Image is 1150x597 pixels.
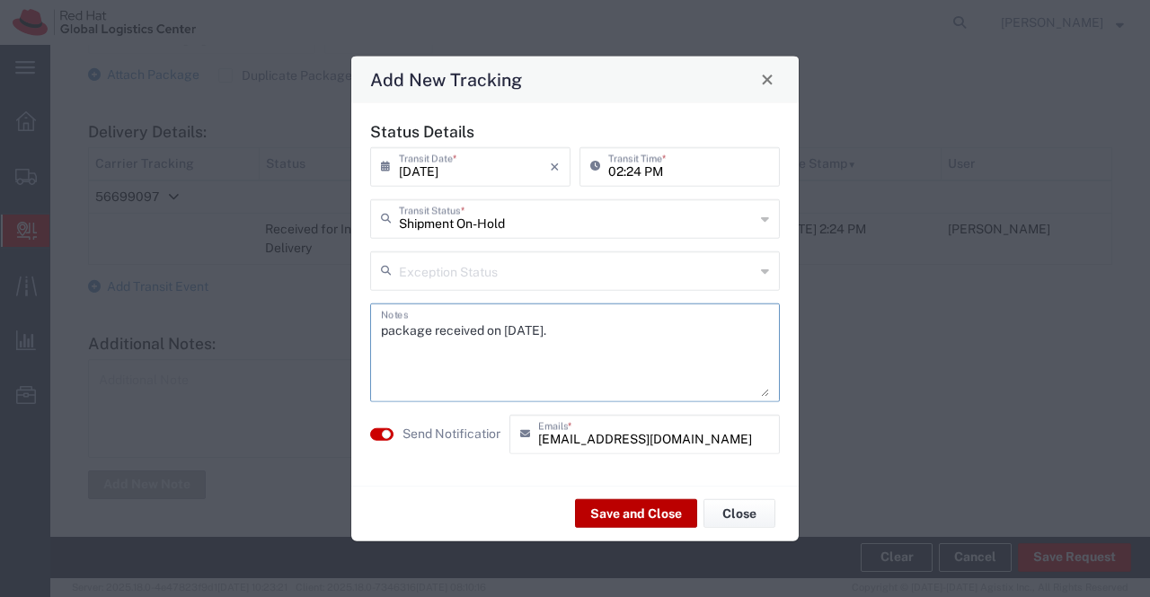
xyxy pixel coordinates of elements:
[402,425,500,443] agx-label: Send Notification
[575,499,697,528] button: Save and Close
[402,425,503,443] label: Send Notification
[703,499,775,528] button: Close
[755,66,780,92] button: Close
[370,121,780,140] h5: Status Details
[550,152,560,180] i: ×
[370,66,522,92] h4: Add New Tracking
